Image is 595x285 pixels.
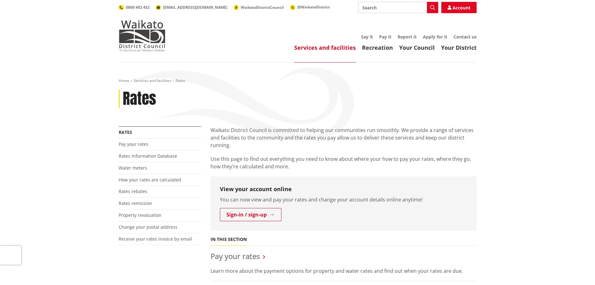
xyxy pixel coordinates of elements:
[119,129,132,135] a: Rates
[119,78,477,84] nav: breadcrumb
[290,4,330,10] a: @WaikatoDistrict
[358,2,438,13] input: Search input
[211,251,260,261] a: Pay your rates
[119,177,181,183] a: How your rates are calculated
[119,224,177,230] a: Change your postal address
[234,5,284,10] a: WaikatoDistrictCouncil
[119,153,177,159] a: Rates Information Database
[119,5,150,10] a: 0800 492 452
[211,267,477,275] p: Learn more about the payment options for property and water rates and find out when your rates ar...
[297,4,330,10] span: @WaikatoDistrict
[123,90,156,108] h1: Rates
[294,44,356,51] a: Services and facilities
[423,34,447,40] a: Apply for it
[361,34,373,40] a: Say it
[211,126,477,149] p: Waikato District Council is committed to helping our communities run smoothly. We provide a range...
[119,78,129,83] a: Home
[119,20,166,51] img: Waikato District Council - Te Kaunihera aa Takiwaa o Waikato
[119,165,147,171] a: Water meters
[126,5,150,10] span: 0800 492 452
[119,236,192,242] a: Receive your rates invoice by email
[398,34,417,40] a: Report it
[156,5,227,10] a: [EMAIL_ADDRESS][DOMAIN_NAME]
[119,212,161,218] a: Property revaluation
[379,34,391,40] a: Pay it
[119,188,147,194] a: Rates rebates
[441,44,477,51] a: Your District
[176,78,185,83] span: Rates
[163,5,227,10] span: [EMAIL_ADDRESS][DOMAIN_NAME]
[399,44,435,51] a: Your Council
[211,237,247,242] h5: In this section
[241,5,284,10] span: WaikatoDistrictCouncil
[220,208,281,221] a: Sign-in / sign-up
[119,141,148,147] a: Pay your rates
[441,2,477,13] a: Account
[220,196,467,203] p: You can now view and pay your rates and change your account details online anytime!
[134,78,171,83] a: Services and facilities
[454,34,477,40] a: Contact us
[220,186,467,193] h3: View your account online
[211,155,477,170] p: Use this page to find out everything you need to know about where your how to pay your rates, whe...
[119,200,152,206] a: Rates remission
[362,44,393,51] a: Recreation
